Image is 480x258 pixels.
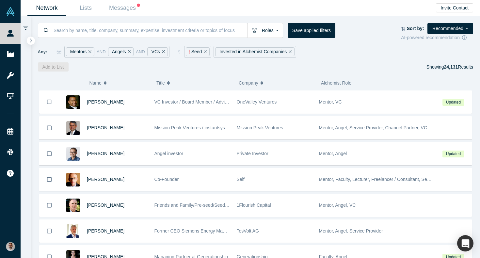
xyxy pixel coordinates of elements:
div: VCs [147,47,168,56]
img: Gotam Bhardwaj's Account [6,242,15,251]
strong: Sort by: [407,26,424,31]
span: and [136,49,145,55]
span: Former CEO Siemens Energy Management Division of SIEMENS AG [154,228,295,234]
button: Remove Filter [202,48,207,56]
button: Bookmark [39,142,59,165]
button: Bookmark [39,90,59,113]
button: Recommended [427,23,473,34]
span: Angel investor [154,151,184,156]
img: Ralf Christian's Profile Image [66,224,80,238]
button: Save applied filters [288,23,335,38]
span: Mentor, Angel, Service Provider [319,228,383,234]
div: AI-powered recommendation [401,34,473,41]
button: Title [156,76,232,90]
a: [PERSON_NAME] [87,177,124,182]
a: [PERSON_NAME] [87,202,124,208]
span: Mentor, Angel [319,151,347,156]
span: Alchemist Role [321,80,351,86]
button: Company [239,76,314,90]
a: Messages [105,0,144,16]
a: [PERSON_NAME] [87,99,124,105]
img: Vipin Chawla's Profile Image [66,121,80,135]
span: 1Flourish Capital [237,202,271,208]
a: Lists [66,0,105,16]
span: Mentor, VC [319,99,342,105]
span: Title [156,76,165,90]
img: Alchemist Vault Logo [6,7,15,16]
span: Friends and Family/Pre-seed/Seed Angel and VC Investor [154,202,272,208]
button: Bookmark [39,194,59,217]
button: Remove Filter [287,48,292,56]
img: Juan Scarlett's Profile Image [66,95,80,109]
span: Private Investor [237,151,268,156]
span: Mentor, Angel, VC [319,202,356,208]
a: Network [27,0,66,16]
input: Search by name, title, company, summary, expertise, investment criteria or topics of focus [53,23,247,38]
button: Roles [247,23,283,38]
span: VC Investor / Board Member / Advisor [154,99,231,105]
button: Bookmark [39,117,59,139]
span: OneValley Ventures [237,99,277,105]
div: Mentors [66,47,94,56]
span: Mission Peak Ventures / instantsys [154,125,225,130]
span: Updated [442,99,464,106]
div: Showing [426,62,473,72]
span: Mentor, Angel, Service Provider, Channel Partner, VC [319,125,427,130]
span: Self [237,177,245,182]
span: Updated [442,151,464,157]
span: Any: [38,49,47,55]
a: [PERSON_NAME] [87,151,124,156]
button: Remove Filter [87,48,91,56]
button: Bookmark [39,168,59,191]
strong: 24,131 [444,64,458,70]
img: Danny Chee's Profile Image [66,147,80,161]
button: Remove Filter [126,48,131,56]
button: Name [89,76,150,90]
span: TesVolt AG [237,228,259,234]
span: Results [444,64,473,70]
button: Add to List [38,62,69,72]
div: Invested in Alchemist Companies [215,47,295,56]
span: Company [239,76,258,90]
a: [PERSON_NAME] [87,228,124,234]
span: Name [89,76,101,90]
img: Robert Winder's Profile Image [66,173,80,186]
div: Angels [108,47,134,56]
img: David Lane's Profile Image [66,199,80,212]
a: [PERSON_NAME] [87,125,124,130]
button: Bookmark [39,220,59,242]
span: Co-Founder [154,177,179,182]
span: and [97,49,105,55]
div: Seed [186,47,210,56]
button: Remove Filter [160,48,165,56]
button: Invite Contact [436,3,473,12]
span: Mission Peak Ventures [237,125,283,130]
